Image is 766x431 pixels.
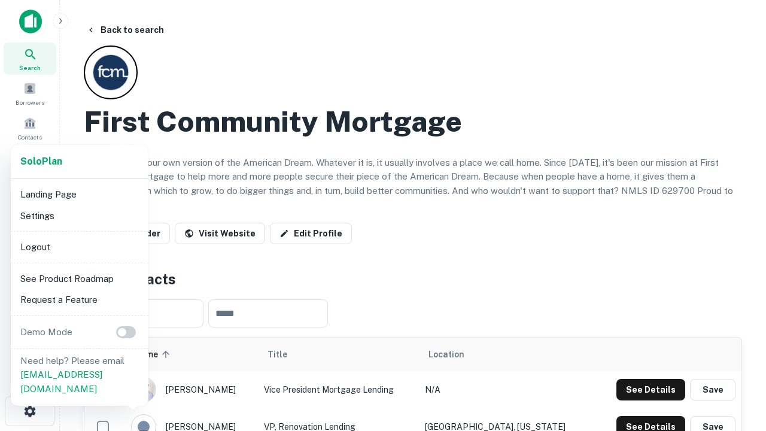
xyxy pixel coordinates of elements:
p: Need help? Please email [20,354,139,396]
a: [EMAIL_ADDRESS][DOMAIN_NAME] [20,369,102,394]
p: Demo Mode [16,325,77,339]
a: SoloPlan [20,154,62,169]
li: See Product Roadmap [16,268,144,290]
iframe: Chat Widget [706,335,766,393]
li: Request a Feature [16,289,144,311]
li: Landing Page [16,184,144,205]
strong: Solo Plan [20,156,62,167]
li: Settings [16,205,144,227]
li: Logout [16,236,144,258]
